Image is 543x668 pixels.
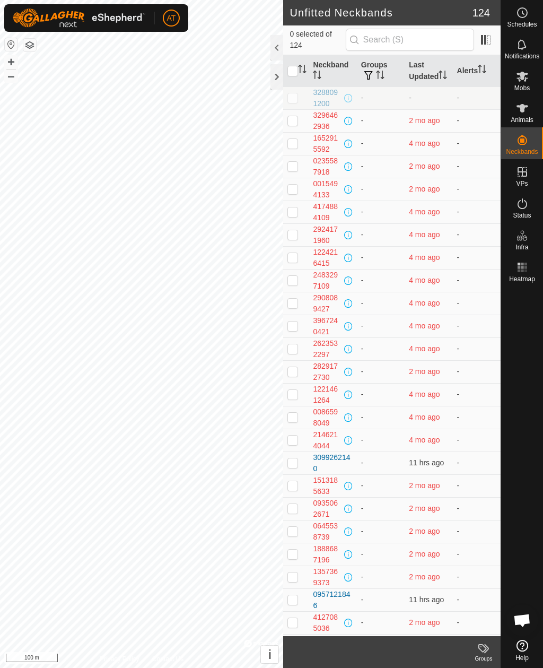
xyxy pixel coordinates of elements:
div: 1652915592 [313,133,341,155]
td: - [453,201,501,223]
div: 2908089427 [313,292,341,315]
td: - [357,406,405,429]
span: AT [167,13,176,24]
td: - [357,474,405,497]
td: - [357,497,405,520]
span: 1 May 2025 at 12:22 pm [409,253,440,262]
span: 1 May 2025 at 12:43 pm [409,299,440,307]
span: 1 May 2025 at 12:42 pm [409,139,440,148]
span: Neckbands [506,149,538,155]
td: - [453,429,501,452]
a: Privacy Policy [100,654,139,664]
span: 11 Jul 2025 at 5:23 pm [409,572,440,581]
span: i [268,647,272,662]
td: - [357,520,405,543]
div: 2924171960 [313,224,341,246]
button: Map Layers [23,39,36,51]
span: 1 May 2025 at 12:42 pm [409,276,440,284]
td: - [453,497,501,520]
td: - [453,588,501,611]
button: – [5,70,17,82]
a: Contact Us [152,654,183,664]
td: - [357,566,405,588]
td: - [357,337,405,360]
td: - [453,269,501,292]
td: - [357,132,405,155]
td: - [357,543,405,566]
span: 1 May 2025 at 12:32 pm [409,207,440,216]
div: 0015494133 [313,178,341,201]
span: 1 May 2025 at 12:22 pm [409,436,440,444]
span: 11 Jul 2025 at 5:23 pm [409,504,440,513]
span: Heatmap [509,276,535,282]
span: Help [515,655,529,661]
td: - [453,178,501,201]
td: - [357,178,405,201]
td: - [357,383,405,406]
td: - [357,360,405,383]
div: 1888687196 [313,543,341,566]
td: - [357,201,405,223]
span: Mobs [514,85,530,91]
td: - [453,223,501,246]
td: - [453,383,501,406]
p-sorticon: Activate to sort [439,72,447,81]
div: 3099262140 [313,452,352,474]
span: 1 May 2025 at 12:43 pm [409,390,440,398]
span: 1 May 2025 at 12:42 pm [409,344,440,353]
div: 0957121846 [313,589,352,611]
span: 11 Jul 2025 at 5:32 pm [409,185,440,193]
span: 11 Jul 2025 at 5:32 pm [409,116,440,125]
button: + [5,56,17,68]
span: - [409,93,411,102]
span: 11 Jul 2025 at 5:33 pm [409,618,440,627]
td: - [453,155,501,178]
span: 11 Jul 2025 at 5:32 pm [409,162,440,170]
span: 11 Jul 2025 at 5:32 pm [409,550,440,558]
td: - [453,337,501,360]
span: VPs [516,180,528,187]
td: - [357,155,405,178]
td: - [453,406,501,429]
th: Last Updated [405,55,452,87]
div: 0935062671 [313,498,341,520]
span: 1 May 2025 at 12:33 pm [409,230,440,239]
span: Schedules [507,21,537,28]
p-sorticon: Activate to sort [376,72,384,81]
div: 1292675263 [313,635,341,657]
span: 11 Jul 2025 at 5:23 pm [409,481,440,490]
div: 1357369373 [313,566,341,588]
span: Animals [511,117,533,123]
div: Groups [467,655,501,663]
div: 2483297109 [313,270,341,292]
td: - [357,634,405,657]
div: 2146214044 [313,429,341,452]
p-sorticon: Activate to sort [298,66,306,75]
div: 3967240421 [313,315,341,337]
span: Status [513,212,531,219]
span: 0 selected of 124 [290,29,345,51]
div: 0235587918 [313,155,341,178]
td: - [357,588,405,611]
div: 1221461264 [313,384,341,406]
td: - [357,429,405,452]
a: Help [501,636,543,665]
div: 0645538739 [313,520,341,543]
input: Search (S) [346,29,474,51]
td: - [453,246,501,269]
div: 1513185633 [313,475,341,497]
div: 4174884109 [313,201,341,223]
td: - [453,360,501,383]
span: 22 Sep 2025 at 9:02 pm [409,595,444,604]
td: - [453,292,501,315]
td: - [357,292,405,315]
td: - [453,611,501,634]
th: Neckband [309,55,356,87]
button: Reset Map [5,38,17,51]
span: 22 Sep 2025 at 9:02 pm [409,458,444,467]
div: 2829172730 [313,361,341,383]
td: - [357,109,405,132]
p-sorticon: Activate to sort [313,72,321,81]
div: 4127085036 [313,612,341,634]
div: 2623532297 [313,338,341,360]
